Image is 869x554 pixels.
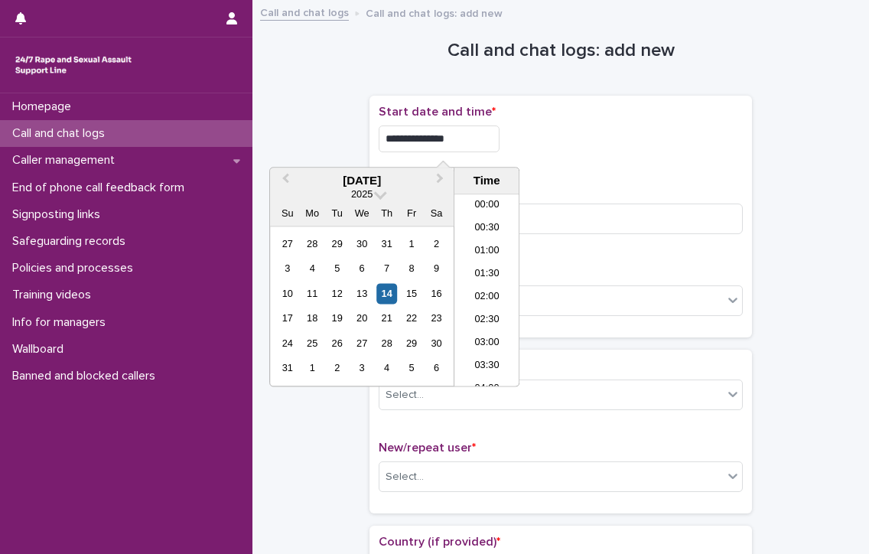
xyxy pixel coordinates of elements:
[6,369,168,383] p: Banned and blocked callers
[402,333,422,354] div: Choose Friday, August 29th, 2025
[6,181,197,195] p: End of phone call feedback form
[6,315,118,330] p: Info for managers
[352,233,373,254] div: Choose Wednesday, July 30th, 2025
[458,174,515,187] div: Time
[6,126,117,141] p: Call and chat logs
[454,264,519,287] li: 01:30
[277,283,298,304] div: Choose Sunday, August 10th, 2025
[369,40,752,62] h1: Call and chat logs: add new
[426,283,447,304] div: Choose Saturday, August 16th, 2025
[402,308,422,329] div: Choose Friday, August 22nd, 2025
[426,358,447,379] div: Choose Saturday, September 6th, 2025
[386,469,424,485] div: Select...
[352,204,373,224] div: We
[6,207,112,222] p: Signposting links
[352,283,373,304] div: Choose Wednesday, August 13th, 2025
[376,333,397,354] div: Choose Thursday, August 28th, 2025
[327,358,347,379] div: Choose Tuesday, September 2nd, 2025
[6,261,145,275] p: Policies and processes
[277,333,298,354] div: Choose Sunday, August 24th, 2025
[327,259,347,279] div: Choose Tuesday, August 5th, 2025
[426,204,447,224] div: Sa
[386,387,424,403] div: Select...
[302,333,323,354] div: Choose Monday, August 25th, 2025
[402,233,422,254] div: Choose Friday, August 1st, 2025
[402,283,422,304] div: Choose Friday, August 15th, 2025
[352,308,373,329] div: Choose Wednesday, August 20th, 2025
[12,50,135,80] img: rhQMoQhaT3yELyF149Cw
[260,3,349,21] a: Call and chat logs
[6,288,103,302] p: Training videos
[277,308,298,329] div: Choose Sunday, August 17th, 2025
[376,283,397,304] div: Choose Thursday, August 14th, 2025
[302,259,323,279] div: Choose Monday, August 4th, 2025
[6,99,83,114] p: Homepage
[402,204,422,224] div: Fr
[454,287,519,310] li: 02:00
[302,204,323,224] div: Mo
[454,356,519,379] li: 03:30
[270,174,454,187] div: [DATE]
[454,310,519,333] li: 02:30
[327,308,347,329] div: Choose Tuesday, August 19th, 2025
[454,241,519,264] li: 01:00
[352,259,373,279] div: Choose Wednesday, August 6th, 2025
[376,259,397,279] div: Choose Thursday, August 7th, 2025
[6,234,138,249] p: Safeguarding records
[327,233,347,254] div: Choose Tuesday, July 29th, 2025
[302,233,323,254] div: Choose Monday, July 28th, 2025
[277,358,298,379] div: Choose Sunday, August 31st, 2025
[429,169,454,194] button: Next Month
[376,233,397,254] div: Choose Thursday, July 31st, 2025
[426,233,447,254] div: Choose Saturday, August 2nd, 2025
[402,259,422,279] div: Choose Friday, August 8th, 2025
[352,358,373,379] div: Choose Wednesday, September 3rd, 2025
[327,283,347,304] div: Choose Tuesday, August 12th, 2025
[379,536,500,548] span: Country (if provided)
[327,333,347,354] div: Choose Tuesday, August 26th, 2025
[277,204,298,224] div: Su
[272,169,296,194] button: Previous Month
[352,333,373,354] div: Choose Wednesday, August 27th, 2025
[6,153,127,168] p: Caller management
[454,195,519,218] li: 00:00
[376,204,397,224] div: Th
[426,333,447,354] div: Choose Saturday, August 30th, 2025
[454,333,519,356] li: 03:00
[426,259,447,279] div: Choose Saturday, August 9th, 2025
[277,233,298,254] div: Choose Sunday, July 27th, 2025
[275,232,449,381] div: month 2025-08
[454,379,519,402] li: 04:00
[426,308,447,329] div: Choose Saturday, August 23rd, 2025
[366,4,503,21] p: Call and chat logs: add new
[454,218,519,241] li: 00:30
[302,283,323,304] div: Choose Monday, August 11th, 2025
[379,106,496,118] span: Start date and time
[277,259,298,279] div: Choose Sunday, August 3rd, 2025
[379,442,476,454] span: New/repeat user
[302,358,323,379] div: Choose Monday, September 1st, 2025
[402,358,422,379] div: Choose Friday, September 5th, 2025
[302,308,323,329] div: Choose Monday, August 18th, 2025
[376,358,397,379] div: Choose Thursday, September 4th, 2025
[351,189,373,200] span: 2025
[376,308,397,329] div: Choose Thursday, August 21st, 2025
[327,204,347,224] div: Tu
[6,342,76,357] p: Wallboard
